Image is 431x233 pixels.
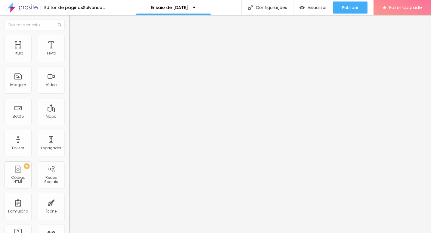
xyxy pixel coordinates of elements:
[39,176,63,184] div: Redes Sociais
[13,51,23,55] div: Título
[46,83,57,87] div: Vídeo
[13,114,24,119] div: Botão
[151,5,188,10] p: Ensaio de [DATE]
[46,209,57,213] div: Ícone
[12,146,24,150] div: Divisor
[46,51,56,55] div: Texto
[41,5,83,10] div: Editor de páginas
[308,5,327,10] span: Visualizar
[10,83,26,87] div: Imagem
[6,176,30,184] div: Código HTML
[83,5,105,10] div: Salvando...
[5,20,65,30] input: Buscar elemento
[342,5,358,10] span: Publicar
[58,23,61,27] img: Icone
[248,5,253,10] img: Icone
[299,5,305,10] img: view-1.svg
[46,114,57,119] div: Mapa
[41,146,61,150] div: Espaçador
[8,209,28,213] div: Formulário
[69,15,431,233] iframe: Editor
[389,5,422,10] span: Fazer Upgrade
[293,2,333,14] button: Visualizar
[333,2,367,14] button: Publicar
